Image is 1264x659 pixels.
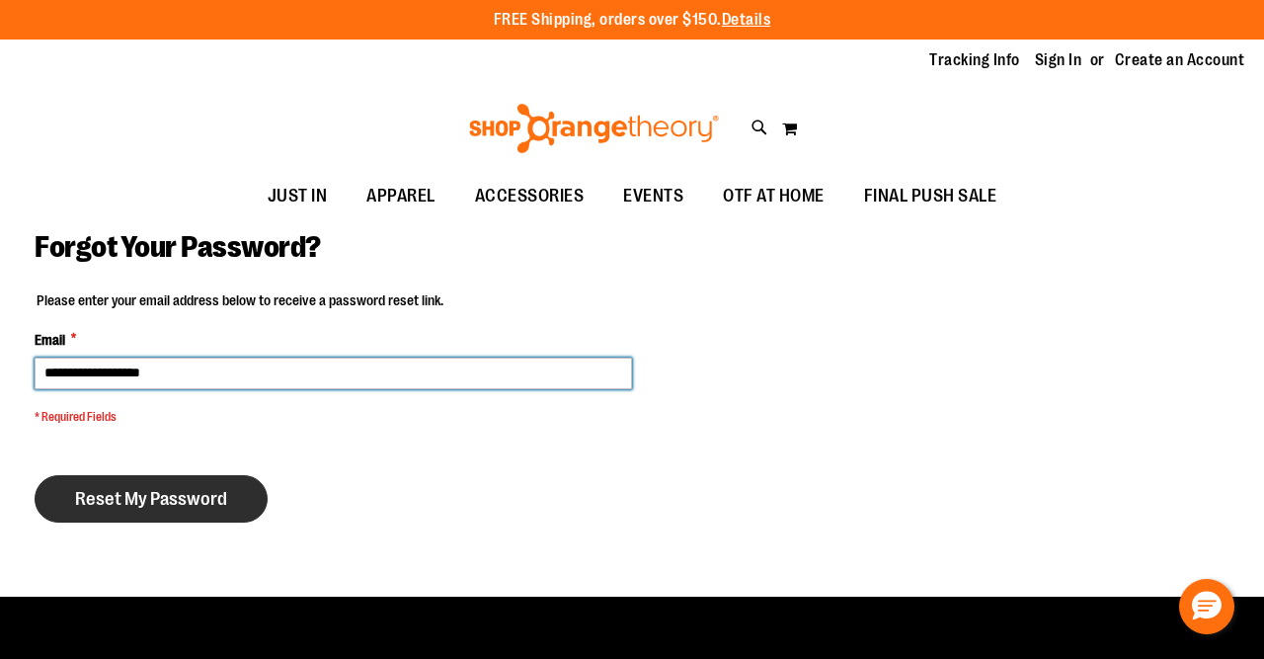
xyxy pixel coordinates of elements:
[844,174,1017,219] a: FINAL PUSH SALE
[864,174,997,218] span: FINAL PUSH SALE
[1115,49,1245,71] a: Create an Account
[75,488,227,510] span: Reset My Password
[703,174,844,219] a: OTF AT HOME
[466,104,722,153] img: Shop Orangetheory
[494,9,771,32] p: FREE Shipping, orders over $150.
[35,230,321,264] span: Forgot Your Password?
[35,475,268,523] button: Reset My Password
[929,49,1020,71] a: Tracking Info
[366,174,435,218] span: APPAREL
[35,290,445,310] legend: Please enter your email address below to receive a password reset link.
[723,174,825,218] span: OTF AT HOME
[35,330,65,350] span: Email
[347,174,455,219] a: APPAREL
[623,174,683,218] span: EVENTS
[603,174,703,219] a: EVENTS
[455,174,604,219] a: ACCESSORIES
[475,174,585,218] span: ACCESSORIES
[35,409,632,426] span: * Required Fields
[722,11,771,29] a: Details
[268,174,328,218] span: JUST IN
[1035,49,1082,71] a: Sign In
[248,174,348,219] a: JUST IN
[1179,579,1234,634] button: Hello, have a question? Let’s chat.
